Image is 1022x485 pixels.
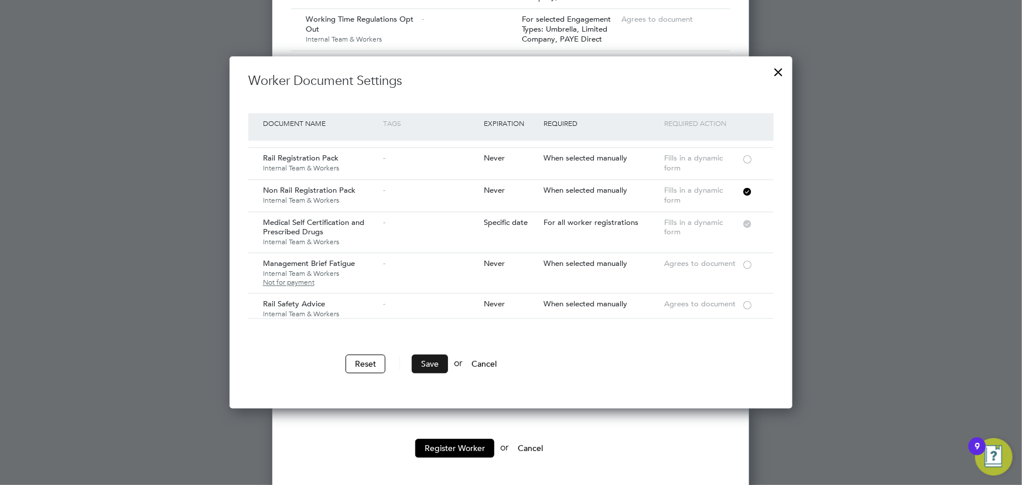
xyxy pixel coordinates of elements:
div: Working Time Regulations Opt Out [303,9,419,49]
span: Internal Team & Workers [263,237,378,247]
div: Required Action [661,113,741,133]
h3: Worker Document Settings [248,73,774,90]
span: Never [484,258,505,268]
div: Expiration [481,113,541,133]
span: Internal Team & Workers [306,35,416,44]
span: - [383,299,385,309]
span: When selected manually [544,258,628,268]
li: or [248,354,774,385]
div: 9 [975,446,980,462]
span: - [422,14,425,24]
button: Cancel [508,439,552,457]
div: Document Name [260,113,381,133]
li: or [291,439,730,469]
span: Not for payment [263,278,378,287]
div: Tags [380,113,480,133]
span: Specific date [484,217,528,227]
span: Internal Team & Workers [263,309,378,319]
span: - [383,258,385,268]
span: When selected manually [544,299,628,309]
div: Rail Safety Advice [260,293,381,333]
div: Non Rail Registration Pack [260,180,381,210]
span: - [383,185,385,195]
div: Certificate of Incorporation [303,51,419,81]
span: Never [484,185,505,195]
span: When selected manually [544,153,628,163]
button: Open Resource Center, 9 new notifications [975,438,1013,476]
span: Never [484,153,505,163]
div: Required [541,113,662,133]
button: Register Worker [415,439,494,457]
span: Never [484,299,505,309]
span: Agrees to document [664,258,736,268]
span: For selected Engagement Types: Umbrella, Limited Company, PAYE Direct [522,14,611,44]
button: Save [412,354,448,373]
span: - [383,217,385,227]
div: Medical Self Certification and Prescribed Drugs [260,212,381,252]
span: Fills in a dynamic form [664,185,723,205]
span: Agrees to document [664,299,736,309]
span: Agrees to document [621,14,693,24]
button: Reset [346,354,385,373]
span: Internal Team & Workers [263,163,378,173]
span: - [383,153,385,163]
span: Fills in a dynamic form [664,217,723,237]
span: Fills in a dynamic form [664,153,723,173]
div: Rail Registration Pack [260,148,381,178]
span: Internal Team & Workers [263,196,378,205]
span: When selected manually [544,185,628,195]
span: For all worker registrations [544,217,639,227]
div: Management Brief Fatigue [260,253,381,293]
span: Internal Team & Workers [263,269,378,278]
button: Cancel [462,354,506,373]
